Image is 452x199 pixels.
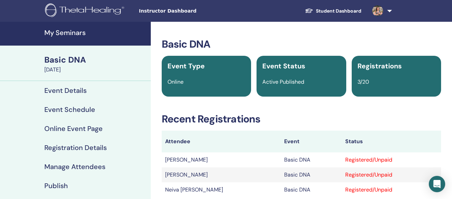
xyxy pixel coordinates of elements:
[162,152,281,167] td: [PERSON_NAME]
[300,5,367,17] a: Student Dashboard
[345,171,438,179] div: Registered/Unpaid
[45,3,127,19] img: logo.png
[262,78,304,85] span: Active Published
[44,125,103,133] h4: Online Event Page
[40,54,151,74] a: Basic DNA[DATE]
[162,182,281,197] td: Neiva [PERSON_NAME]
[162,131,281,152] th: Attendee
[139,7,241,15] span: Instructor Dashboard
[281,167,342,182] td: Basic DNA
[358,62,402,70] span: Registrations
[281,131,342,152] th: Event
[44,86,87,95] h4: Event Details
[44,54,147,66] div: Basic DNA
[44,163,105,171] h4: Manage Attendees
[44,144,107,152] h4: Registration Details
[167,62,205,70] span: Event Type
[281,182,342,197] td: Basic DNA
[372,5,383,16] img: default.jpg
[44,29,147,37] h4: My Seminars
[162,113,441,125] h3: Recent Registrations
[342,131,441,152] th: Status
[162,38,441,50] h3: Basic DNA
[162,167,281,182] td: [PERSON_NAME]
[345,156,438,164] div: Registered/Unpaid
[167,78,184,85] span: Online
[429,176,445,192] div: Open Intercom Messenger
[281,152,342,167] td: Basic DNA
[44,105,95,114] h4: Event Schedule
[262,62,305,70] span: Event Status
[345,186,438,194] div: Registered/Unpaid
[358,78,369,85] span: 3/20
[44,182,68,190] h4: Publish
[44,66,147,74] div: [DATE]
[305,8,313,14] img: graduation-cap-white.svg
